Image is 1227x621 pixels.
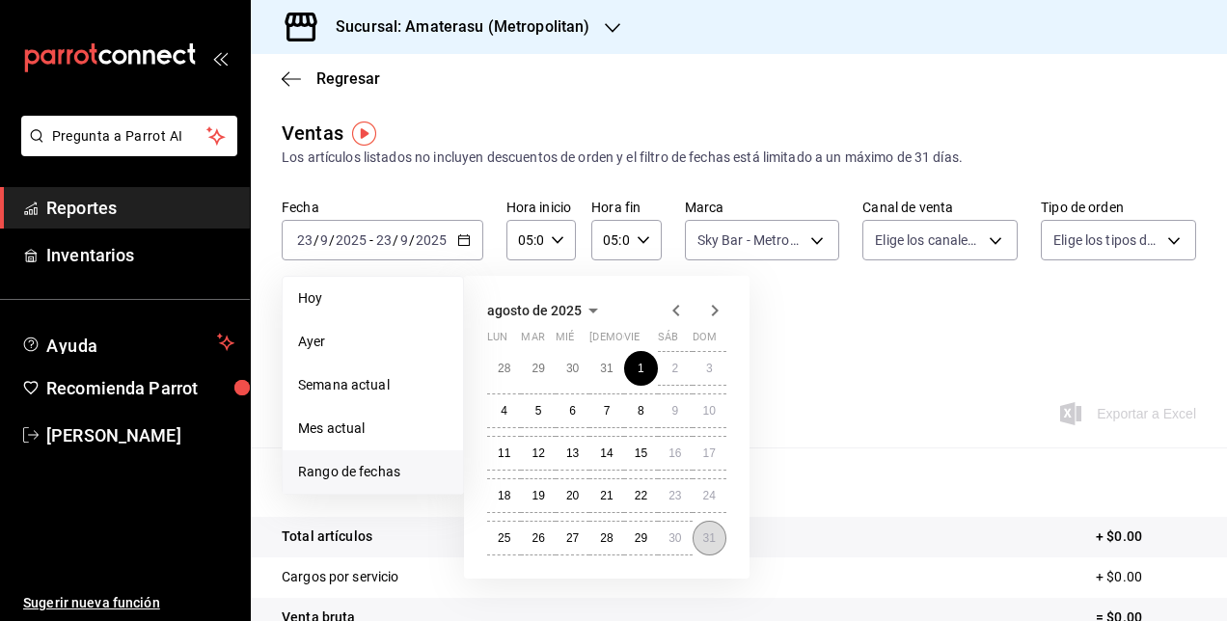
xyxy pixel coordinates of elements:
[393,232,398,248] span: /
[1053,230,1160,250] span: Elige los tipos de orden
[600,446,613,460] abbr: 14 de agosto de 2025
[624,478,658,513] button: 22 de agosto de 2025
[566,446,579,460] abbr: 13 de agosto de 2025
[532,489,544,502] abbr: 19 de agosto de 2025
[535,404,542,418] abbr: 5 de agosto de 2025
[556,351,589,386] button: 30 de julio de 2025
[498,531,510,545] abbr: 25 de agosto de 2025
[521,331,544,351] abbr: martes
[409,232,415,248] span: /
[556,436,589,471] button: 13 de agosto de 2025
[624,521,658,555] button: 29 de agosto de 2025
[298,288,448,309] span: Hoy
[862,201,1018,214] label: Canal de venta
[498,362,510,375] abbr: 28 de julio de 2025
[566,531,579,545] abbr: 27 de agosto de 2025
[703,446,716,460] abbr: 17 de agosto de 2025
[521,521,555,555] button: 26 de agosto de 2025
[1096,567,1196,587] p: + $0.00
[320,15,589,39] h3: Sucursal: Amaterasu (Metropolitan)
[566,489,579,502] abbr: 20 de agosto de 2025
[23,593,234,613] span: Sugerir nueva función
[369,232,373,248] span: -
[635,489,647,502] abbr: 22 de agosto de 2025
[875,230,982,250] span: Elige los canales de venta
[658,436,692,471] button: 16 de agosto de 2025
[624,436,658,471] button: 15 de agosto de 2025
[487,478,521,513] button: 18 de agosto de 2025
[658,521,692,555] button: 30 de agosto de 2025
[693,331,717,351] abbr: domingo
[556,478,589,513] button: 20 de agosto de 2025
[298,332,448,352] span: Ayer
[589,393,623,428] button: 7 de agosto de 2025
[556,331,574,351] abbr: miércoles
[282,119,343,148] div: Ventas
[566,362,579,375] abbr: 30 de julio de 2025
[703,404,716,418] abbr: 10 de agosto de 2025
[693,521,726,555] button: 31 de agosto de 2025
[282,148,1196,168] div: Los artículos listados no incluyen descuentos de orden y el filtro de fechas está limitado a un m...
[668,446,681,460] abbr: 16 de agosto de 2025
[14,140,237,160] a: Pregunta a Parrot AI
[693,351,726,386] button: 3 de agosto de 2025
[532,362,544,375] abbr: 29 de julio de 2025
[335,232,368,248] input: ----
[21,116,237,156] button: Pregunta a Parrot AI
[487,303,582,318] span: agosto de 2025
[671,362,678,375] abbr: 2 de agosto de 2025
[399,232,409,248] input: --
[498,446,510,460] abbr: 11 de agosto de 2025
[314,232,319,248] span: /
[487,521,521,555] button: 25 de agosto de 2025
[487,331,507,351] abbr: lunes
[487,436,521,471] button: 11 de agosto de 2025
[671,404,678,418] abbr: 9 de agosto de 2025
[658,351,692,386] button: 2 de agosto de 2025
[498,489,510,502] abbr: 18 de agosto de 2025
[589,351,623,386] button: 31 de julio de 2025
[375,232,393,248] input: --
[589,436,623,471] button: 14 de agosto de 2025
[635,531,647,545] abbr: 29 de agosto de 2025
[298,418,448,439] span: Mes actual
[624,331,640,351] abbr: viernes
[46,242,234,268] span: Inventarios
[296,232,314,248] input: --
[624,393,658,428] button: 8 de agosto de 2025
[282,201,483,214] label: Fecha
[658,331,678,351] abbr: sábado
[658,478,692,513] button: 23 de agosto de 2025
[589,331,703,351] abbr: jueves
[46,195,234,221] span: Reportes
[316,69,380,88] span: Regresar
[298,375,448,395] span: Semana actual
[352,121,376,146] img: Tooltip marker
[604,404,611,418] abbr: 7 de agosto de 2025
[487,393,521,428] button: 4 de agosto de 2025
[600,362,613,375] abbr: 31 de julio de 2025
[635,446,647,460] abbr: 15 de agosto de 2025
[298,462,448,482] span: Rango de fechas
[532,446,544,460] abbr: 12 de agosto de 2025
[693,478,726,513] button: 24 de agosto de 2025
[46,375,234,401] span: Recomienda Parrot
[521,351,555,386] button: 29 de julio de 2025
[591,201,661,214] label: Hora fin
[282,69,380,88] button: Regresar
[556,393,589,428] button: 6 de agosto de 2025
[52,126,207,147] span: Pregunta a Parrot AI
[501,404,507,418] abbr: 4 de agosto de 2025
[319,232,329,248] input: --
[638,362,644,375] abbr: 1 de agosto de 2025
[487,351,521,386] button: 28 de julio de 2025
[706,362,713,375] abbr: 3 de agosto de 2025
[521,393,555,428] button: 5 de agosto de 2025
[569,404,576,418] abbr: 6 de agosto de 2025
[600,489,613,502] abbr: 21 de agosto de 2025
[668,489,681,502] abbr: 23 de agosto de 2025
[212,50,228,66] button: open_drawer_menu
[693,393,726,428] button: 10 de agosto de 2025
[487,299,605,322] button: agosto de 2025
